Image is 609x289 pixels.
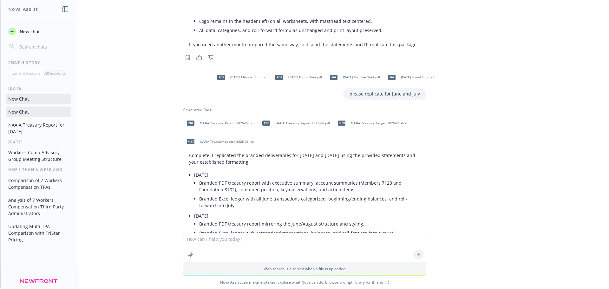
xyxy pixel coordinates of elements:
[187,139,194,144] span: xlsx
[334,115,408,131] div: xlsxNAAIA_Treasury_Ledger_2025-07.xlsx
[206,53,216,62] button: Thumbs down
[6,195,71,219] button: Analysis of 7 Workers Compensation Third Party Administrators
[189,152,420,165] p: Complete. I replicated the branded deliverables for [DATE] and [DATE] using the provided statemen...
[372,279,376,285] a: BI
[187,121,194,125] span: pdf
[6,120,71,137] button: NAAIA Treasury Report for [DATE]
[199,219,420,228] li: Branded PDF treasury report mirroring the June/August structure and styling.
[1,139,76,145] div: [DATE]
[183,134,257,149] div: xlsxNAAIA_Treasury_Ledger_2025-06.xlsx
[401,75,435,79] span: [DATE] Found Stmt.pdf
[189,41,418,48] p: If you need another month prepared the same way, just send the statements and I’ll replicate this...
[194,213,420,219] p: [DATE]
[262,121,270,125] span: pdf
[187,266,422,272] p: Web search is disabled when a file is uploaded
[384,69,436,85] div: pdf[DATE] Found Stmt.pdf
[275,121,330,125] span: NAAIA_Treasury_Report_2025-06.pdf
[330,75,337,80] span: pdf
[185,55,191,60] svg: Copy to clipboard
[199,26,418,35] li: All data, categories, and roll-forward formulas unchanged and print layout preserved.
[8,6,38,12] h1: Nova Assist
[6,175,71,192] button: Comparison of 7 Workers Compensation TPAs
[199,16,418,26] li: Logo remains in the header (left) on all worksheets, with masthead text centered.
[275,75,283,80] span: pdf
[11,70,40,76] p: Current account
[183,107,426,113] div: Generated Files:
[6,107,71,117] button: New Chat
[3,276,606,289] span: Nova Assist can make mistakes. Explore what Nova can do: Browse prompt library for and
[288,75,322,79] span: [DATE] Found Stmt.pdf
[200,140,255,144] span: NAAIA_Treasury_Ledger_2025-06.xlsx
[1,167,76,172] div: More than a week ago
[1,86,76,91] div: [DATE]
[338,121,345,125] span: xlsx
[1,60,76,65] div: Chat History
[350,90,420,97] p: please replicate for June and July
[258,115,331,131] div: pdfNAAIA_Treasury_Report_2025-06.pdf
[326,69,381,85] div: pdf[DATE] Member Stmt.pdf
[388,75,396,80] span: pdf
[6,147,71,164] button: Workers' Comp Advisory Group Meeting Structure
[199,178,420,194] li: Branded PDF treasury report with executive summary, account summaries (Members 7128 and Foundatio...
[271,69,323,85] div: pdf[DATE] Found Stmt.pdf
[6,221,71,245] button: Updating Multi-TPA Comparison with TriStar Pricing
[343,75,380,79] span: [DATE] Member Stmt.pdf
[351,121,406,125] span: NAAIA_Treasury_Ledger_2025-07.xlsx
[200,121,254,125] span: NAAIA_Treasury_Report_2025-07.pdf
[18,42,69,51] input: Search chats
[384,279,389,285] a: TR
[217,75,225,80] span: pdf
[230,75,267,79] span: [DATE] Member Stmt.pdf
[199,228,420,238] li: Branded Excel ledger with categorized transactions, balances, and roll-forward into August.
[44,70,66,76] p: All accounts
[6,26,71,37] button: New chat
[199,194,420,210] li: Branded Excel ledger with all June transactions categorized, beginning/ending balances, and roll-...
[213,69,269,85] div: pdf[DATE] Member Stmt.pdf
[194,172,420,178] p: [DATE]
[6,94,71,104] button: New Chat
[18,28,40,35] span: New chat
[183,115,256,131] div: pdfNAAIA_Treasury_Report_2025-07.pdf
